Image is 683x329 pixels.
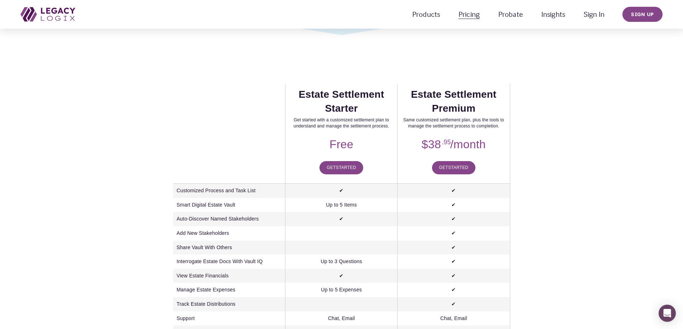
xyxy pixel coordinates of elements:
[541,8,565,20] a: Insights
[442,139,451,146] span: .95
[173,255,285,269] td: Interrogate Estate Docs With Vault IQ
[285,311,398,326] td: Chat, Email
[412,9,440,20] span: Products
[20,7,75,21] img: Legacy Logix
[173,283,285,297] td: Manage Estate Expenses
[294,117,389,129] span: Get started with a customized settlement plan to understand and manage the settlement process.
[451,188,456,193] span: ✔
[451,273,456,279] span: ✔
[173,297,285,311] td: Track Estate Distributions
[285,84,398,135] th: Estate Settlement Starter
[339,216,343,222] span: ✔
[398,84,510,135] th: Estate Settlement Premium
[336,165,356,170] span: Started
[459,9,480,20] span: Pricing
[173,226,285,241] td: Add New Stakeholders
[451,245,456,250] span: ✔
[285,283,398,297] td: Up to 5 Expenses
[584,8,604,20] a: Sign In
[398,311,510,326] td: Chat, Email
[451,216,456,222] span: ✔
[339,273,343,279] span: ✔
[498,8,523,20] a: Probate
[319,161,363,174] a: GetStarted
[432,161,476,174] a: GetStarted
[285,255,398,269] td: Up to 3 Questions
[173,269,285,283] td: View Estate Financials
[173,212,285,226] td: Auto-Discover Named Stakeholders
[173,311,285,326] td: Support
[451,258,456,264] span: ✔
[173,241,285,255] td: Share Vault With Others
[173,198,285,212] td: Smart Digital Estate Vault
[412,8,440,20] a: folder dropdown
[451,230,456,236] span: ✔
[451,202,456,208] span: ✔
[285,198,398,212] td: Up to 5 Items
[422,138,486,151] span: $38 /month
[459,8,480,20] a: folder dropdown
[622,7,663,22] a: Sign up
[451,287,456,292] span: ✔
[403,117,504,129] span: Same customized settlement plan, plus the tools to manage the settlement process to completion.
[451,301,456,307] span: ✔
[448,165,468,170] span: Started
[173,184,285,198] td: Customized Process and Task List
[329,138,354,151] span: Free
[659,305,676,322] div: Open Intercom Messenger
[339,188,343,193] span: ✔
